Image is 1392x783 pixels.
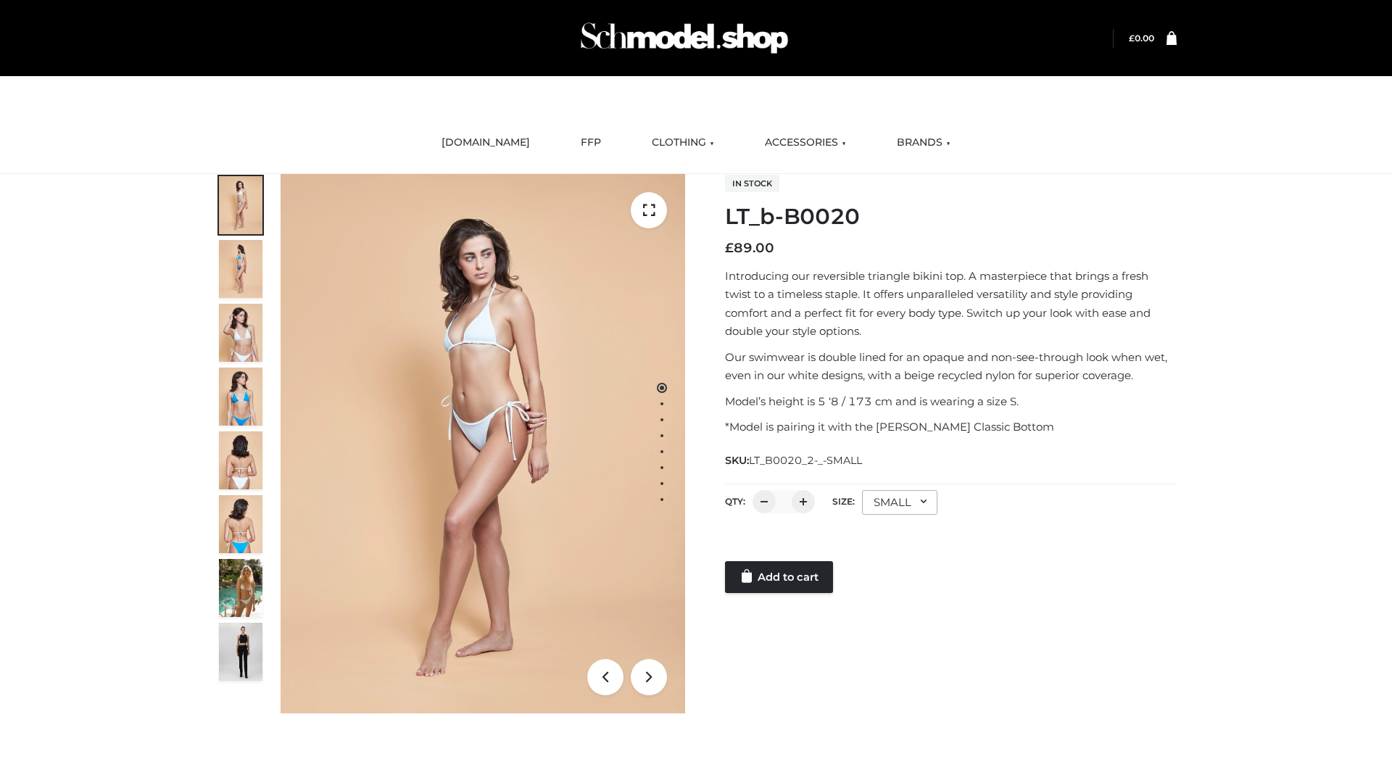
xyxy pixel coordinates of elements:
a: Add to cart [725,561,833,593]
img: ArielClassicBikiniTop_CloudNine_AzureSky_OW114ECO_1 [281,174,685,713]
img: ArielClassicBikiniTop_CloudNine_AzureSky_OW114ECO_3-scaled.jpg [219,304,262,362]
img: ArielClassicBikiniTop_CloudNine_AzureSky_OW114ECO_1-scaled.jpg [219,176,262,234]
p: Our swimwear is double lined for an opaque and non-see-through look when wet, even in our white d... [725,348,1177,385]
span: LT_B0020_2-_-SMALL [749,454,862,467]
bdi: 0.00 [1129,33,1154,43]
img: Arieltop_CloudNine_AzureSky2.jpg [219,559,262,617]
a: ACCESSORIES [754,127,857,159]
a: CLOTHING [641,127,725,159]
a: £0.00 [1129,33,1154,43]
a: FFP [570,127,612,159]
label: Size: [832,496,855,507]
bdi: 89.00 [725,240,774,256]
img: 49df5f96394c49d8b5cbdcda3511328a.HD-1080p-2.5Mbps-49301101_thumbnail.jpg [219,623,262,681]
span: £ [725,240,734,256]
img: ArielClassicBikiniTop_CloudNine_AzureSky_OW114ECO_7-scaled.jpg [219,431,262,489]
div: SMALL [862,490,937,515]
img: ArielClassicBikiniTop_CloudNine_AzureSky_OW114ECO_8-scaled.jpg [219,495,262,553]
h1: LT_b-B0020 [725,204,1177,230]
img: ArielClassicBikiniTop_CloudNine_AzureSky_OW114ECO_4-scaled.jpg [219,368,262,426]
span: In stock [725,175,779,192]
p: Introducing our reversible triangle bikini top. A masterpiece that brings a fresh twist to a time... [725,267,1177,341]
img: ArielClassicBikiniTop_CloudNine_AzureSky_OW114ECO_2-scaled.jpg [219,240,262,298]
img: Schmodel Admin 964 [576,9,793,67]
label: QTY: [725,496,745,507]
a: BRANDS [886,127,961,159]
a: [DOMAIN_NAME] [431,127,541,159]
span: £ [1129,33,1135,43]
p: Model’s height is 5 ‘8 / 173 cm and is wearing a size S. [725,392,1177,411]
span: SKU: [725,452,863,469]
p: *Model is pairing it with the [PERSON_NAME] Classic Bottom [725,418,1177,436]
